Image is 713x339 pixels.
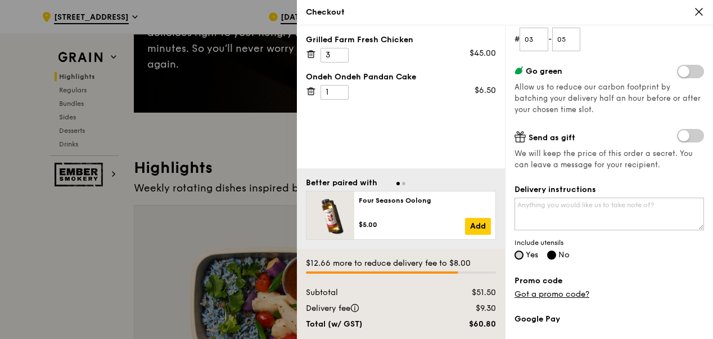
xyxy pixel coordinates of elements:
div: $5.00 [359,220,465,229]
div: Total (w/ GST) [299,319,435,330]
label: Google Pay [515,314,704,325]
a: Got a promo code? [515,289,589,299]
span: Go green [526,66,562,76]
div: Delivery fee [299,303,435,314]
div: $45.00 [470,48,496,59]
label: Delivery instructions [515,184,704,195]
a: Add [465,218,491,235]
div: Grilled Farm Fresh Chicken [306,34,496,46]
span: Yes [526,250,538,260]
div: Subtotal [299,287,435,298]
label: Promo code [515,275,704,287]
div: Better paired with [306,177,377,189]
div: $9.30 [435,303,503,314]
input: Unit [552,28,581,51]
div: $12.66 more to reduce delivery fee to $8.00 [306,258,496,269]
span: We will keep the price of this order a secret. You can leave a message for your recipient. [515,148,704,171]
div: $6.50 [475,85,496,96]
span: Go to slide 1 [396,182,400,185]
input: Yes [515,251,524,260]
div: Four Seasons Oolong [359,196,491,205]
div: $60.80 [435,319,503,330]
span: Include utensils [515,238,704,247]
span: No [558,250,570,260]
span: Send as gift [529,133,575,142]
span: Go to slide 2 [402,182,405,185]
input: No [547,251,556,260]
form: # - [515,28,704,51]
div: Ondeh Ondeh Pandan Cake [306,72,496,83]
input: Floor [520,28,548,51]
div: Checkout [306,7,704,18]
div: $51.50 [435,287,503,298]
span: Allow us to reduce our carbon footprint by batching your delivery half an hour before or after yo... [515,83,701,114]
